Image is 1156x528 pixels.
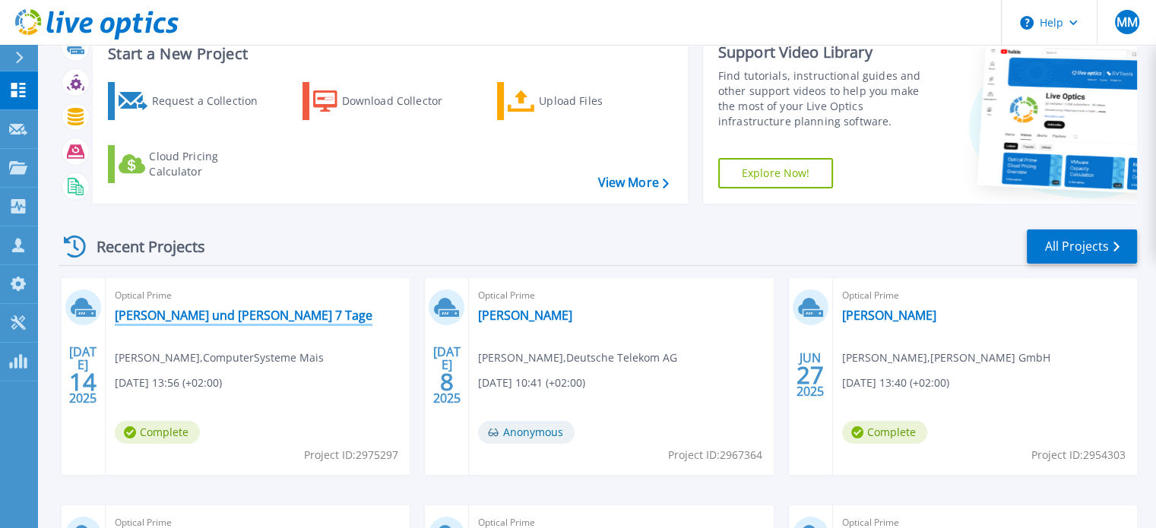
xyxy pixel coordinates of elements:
[718,43,936,62] div: Support Video Library
[69,375,97,388] span: 14
[432,347,461,403] div: [DATE] 2025
[342,86,464,116] div: Download Collector
[440,375,454,388] span: 8
[115,421,200,444] span: Complete
[718,158,834,188] a: Explore Now!
[149,149,271,179] div: Cloud Pricing Calculator
[1027,229,1137,264] a: All Projects
[497,82,667,120] a: Upload Files
[115,375,222,391] span: [DATE] 13:56 (+02:00)
[478,375,585,391] span: [DATE] 10:41 (+02:00)
[668,447,762,463] span: Project ID: 2967364
[151,86,273,116] div: Request a Collection
[478,287,764,304] span: Optical Prime
[1116,16,1137,28] span: MM
[478,421,575,444] span: Anonymous
[842,308,936,323] a: [PERSON_NAME]
[304,447,398,463] span: Project ID: 2975297
[108,82,277,120] a: Request a Collection
[108,145,277,183] a: Cloud Pricing Calculator
[842,287,1128,304] span: Optical Prime
[842,421,927,444] span: Complete
[478,308,572,323] a: [PERSON_NAME]
[59,228,226,265] div: Recent Projects
[842,375,949,391] span: [DATE] 13:40 (+02:00)
[302,82,472,120] a: Download Collector
[115,349,324,366] span: [PERSON_NAME] , ComputerSysteme Mais
[1031,447,1126,463] span: Project ID: 2954303
[68,347,97,403] div: [DATE] 2025
[478,349,677,366] span: [PERSON_NAME] , Deutsche Telekom AG
[108,46,668,62] h3: Start a New Project
[115,308,372,323] a: [PERSON_NAME] und [PERSON_NAME] 7 Tage
[597,175,668,190] a: View More
[718,68,936,129] div: Find tutorials, instructional guides and other support videos to help you make the most of your L...
[842,349,1050,366] span: [PERSON_NAME] , [PERSON_NAME] GmbH
[797,368,824,381] span: 27
[539,86,660,116] div: Upload Files
[115,287,401,304] span: Optical Prime
[796,347,825,403] div: JUN 2025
